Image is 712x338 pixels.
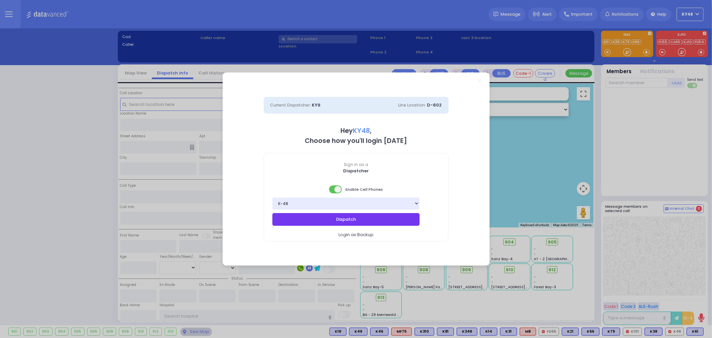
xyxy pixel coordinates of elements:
[272,213,420,226] button: Dispatch
[329,185,383,194] span: Enable Cell Phones
[305,136,407,145] b: Choose how you'll login [DATE]
[427,102,442,108] span: D-802
[343,168,369,174] b: Dispatcher
[340,126,372,135] b: Hey ,
[264,162,448,168] span: Sign in as a
[353,126,370,135] span: KY48
[399,102,426,108] span: Line Location:
[338,231,374,238] span: Login as Backup
[312,102,321,108] span: KY9
[478,79,482,83] a: Close
[270,102,311,108] span: Current Dispatcher:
